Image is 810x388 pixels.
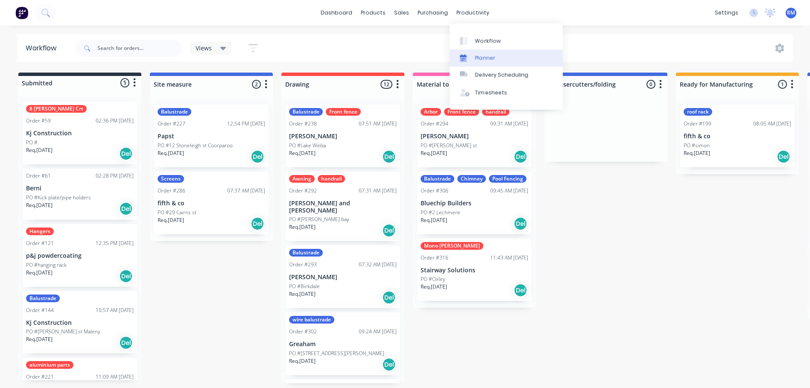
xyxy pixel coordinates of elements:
div: Workflow [26,43,61,53]
div: Del [251,217,264,230]
div: BalustradeOrder #29307:32 AM [DATE][PERSON_NAME]PO #BirkdaleReq.[DATE]Del [286,245,400,308]
div: 12:35 PM [DATE] [96,239,134,247]
div: wire balustradeOrder #30209:24 AM [DATE]GreahamPO #[STREET_ADDRESS][PERSON_NAME]Req.[DATE]Del [286,312,400,375]
p: p&j powdercoating [26,252,134,260]
div: Del [514,217,527,230]
div: Del [251,150,264,163]
div: settings [711,6,743,19]
p: [PERSON_NAME] [289,274,397,281]
div: BalustradeOrder #22712:54 PM [DATE]PapstPO #12 Stoneleigh st CoorparooReq.[DATE]Del [154,105,269,167]
span: Views [196,44,212,53]
div: Planner [475,54,495,62]
div: Del [119,202,133,216]
p: PO #[PERSON_NAME] st [421,142,477,149]
div: sales [390,6,413,19]
div: 8 [PERSON_NAME] CrtOrder #5902:36 PM [DATE]Kj ConstructionPO #Req.[DATE]Del [23,102,137,164]
a: dashboard [316,6,357,19]
div: BalustradeOrder #14410:57 AM [DATE]Kj ConstructionPO #[PERSON_NAME] st MalenyReq.[DATE]Del [23,291,137,354]
div: 11:43 AM [DATE] [490,254,528,262]
p: Req. [DATE] [26,335,53,343]
div: Order #144 [26,306,54,314]
p: PO #2 Lechmere [421,209,460,216]
p: PO #[STREET_ADDRESS][PERSON_NAME] [289,350,384,357]
div: Order #293 [289,261,317,268]
div: Order #59 [26,117,51,125]
div: BalustradeChimneyPool FencingOrder #30609:45 AM [DATE]Bluechip BuildersPO #2 LechmereReq.[DATE]Del [417,172,532,234]
div: purchasing [413,6,452,19]
div: Balustrade [158,108,191,116]
div: 07:32 AM [DATE] [359,261,397,268]
div: 07:51 AM [DATE] [359,120,397,128]
div: 07:31 AM [DATE] [359,187,397,195]
p: Berni [26,185,134,192]
p: [PERSON_NAME] [289,133,397,140]
div: aluminium parts [26,361,73,369]
p: PO # [26,139,38,146]
div: 08:05 AM [DATE] [753,120,791,128]
a: Delivery Scheduling [450,67,563,84]
div: Order #221 [26,373,54,381]
div: Pool Fencing [489,175,526,183]
span: RM [787,9,795,17]
div: Del [382,224,396,237]
div: Del [382,150,396,163]
div: Front fence [444,108,479,116]
p: Req. [DATE] [289,290,316,298]
div: Del [119,269,133,283]
p: Greaham [289,341,397,348]
div: Order #61 [26,172,51,180]
p: PO #hanging rack [26,261,67,269]
p: Req. [DATE] [421,283,447,291]
p: Req. [DATE] [289,223,316,231]
div: Order #306 [421,187,448,195]
p: PO #simon [684,142,710,149]
div: Order #292 [289,187,317,195]
p: Req. [DATE] [26,146,53,154]
div: Del [119,147,133,160]
p: Req. [DATE] [26,269,53,277]
div: roof rack [684,108,712,116]
div: Hangers [26,228,54,235]
div: Balustrade [26,295,60,302]
div: HangersOrder #12112:35 PM [DATE]p&j powdercoatingPO #hanging rackReq.[DATE]Del [23,224,137,287]
div: Del [119,336,133,350]
div: Del [382,358,396,371]
p: PO #29 Cairns st [158,209,196,216]
div: Balustrade [289,249,323,257]
p: Req. [DATE] [289,149,316,157]
div: Front fence [326,108,361,116]
p: Req. [DATE] [158,216,184,224]
div: roof rackOrder #19908:05 AM [DATE]fifth & coPO #simonReq.[DATE]Del [680,105,795,167]
div: Order #302 [289,328,317,335]
p: [PERSON_NAME] and [PERSON_NAME] [289,200,397,214]
div: Del [514,150,527,163]
div: Arbor [421,108,441,116]
div: Del [382,291,396,304]
div: Del [777,150,790,163]
div: 09:45 AM [DATE] [490,187,528,195]
div: Order #227 [158,120,185,128]
div: Screens [158,175,184,183]
p: [PERSON_NAME] [421,133,528,140]
p: Req. [DATE] [289,357,316,365]
p: PO #Lake Weba [289,142,326,149]
p: fifth & co [684,133,791,140]
p: Req. [DATE] [684,149,710,157]
div: handrail [318,175,345,183]
a: Planner [450,50,563,67]
p: Req. [DATE] [158,149,184,157]
div: Order #294 [421,120,448,128]
p: Kj Construction [26,319,134,327]
div: 07:37 AM [DATE] [227,187,265,195]
p: Req. [DATE] [26,201,53,209]
p: PO #Kick plate/pipe holders [26,194,91,201]
div: Order #199 [684,120,711,128]
div: 8 [PERSON_NAME] Crt [26,105,87,113]
div: 10:57 AM [DATE] [96,306,134,314]
p: Papst [158,133,265,140]
p: Req. [DATE] [421,149,447,157]
div: 11:09 AM [DATE] [96,373,134,381]
a: Timesheets [450,84,563,101]
div: 12:54 PM [DATE] [227,120,265,128]
p: PO #[PERSON_NAME] st Maleny [26,328,100,335]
